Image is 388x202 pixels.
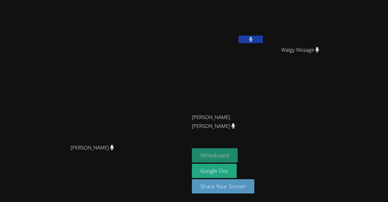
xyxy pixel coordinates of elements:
[192,164,237,178] a: Google Doc
[192,148,238,163] button: Whiteboard
[71,143,114,152] span: [PERSON_NAME]
[192,179,254,193] button: Share Your Screen
[281,46,319,54] span: Walgy Nissage
[192,113,259,131] span: [PERSON_NAME] [PERSON_NAME]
